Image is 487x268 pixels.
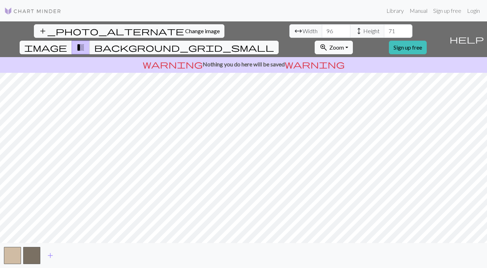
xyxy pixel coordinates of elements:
[76,42,85,52] span: transition_fade
[363,27,380,35] span: Height
[303,27,318,35] span: Width
[34,24,224,38] button: Change image
[41,249,59,262] button: Add color
[46,251,55,261] span: add
[384,4,407,18] a: Library
[39,26,184,36] span: add_photo_alternate
[185,27,220,34] span: Change image
[294,26,303,36] span: arrow_range
[3,60,484,69] p: Nothing you do here will be saved
[315,41,353,54] button: Zoom
[450,34,484,44] span: help
[355,26,363,36] span: height
[389,41,427,54] a: Sign up free
[94,42,274,52] span: background_grid_small
[329,44,344,51] span: Zoom
[319,42,328,52] span: zoom_in
[24,42,67,52] span: image
[407,4,430,18] a: Manual
[464,4,483,18] a: Login
[4,7,61,15] img: Logo
[430,4,464,18] a: Sign up free
[143,59,203,69] span: warning
[285,59,345,69] span: warning
[446,21,487,57] button: Help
